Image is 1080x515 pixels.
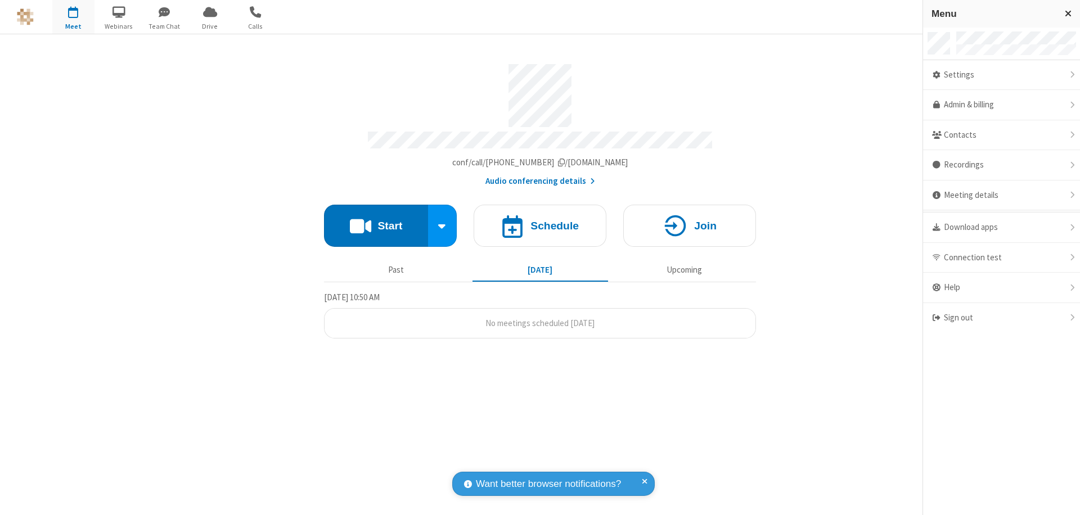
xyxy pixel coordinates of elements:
section: Today's Meetings [324,291,756,339]
span: Copy my meeting room link [452,157,628,168]
div: Connection test [923,243,1080,273]
h4: Join [694,220,717,231]
span: Drive [189,21,231,31]
button: Schedule [474,205,606,247]
button: Join [623,205,756,247]
button: [DATE] [472,259,608,281]
h4: Start [377,220,402,231]
button: Copy my meeting room linkCopy my meeting room link [452,156,628,169]
span: [DATE] 10:50 AM [324,292,380,302]
button: Upcoming [616,259,752,281]
span: No meetings scheduled [DATE] [485,318,595,328]
span: Webinars [98,21,140,31]
a: Admin & billing [923,90,1080,120]
div: Start conference options [428,205,457,247]
div: Sign out [923,303,1080,333]
div: Meeting details [923,180,1080,211]
span: Meet [52,21,94,31]
div: Settings [923,60,1080,91]
img: QA Selenium DO NOT DELETE OR CHANGE [17,8,34,25]
span: Want better browser notifications? [476,477,621,491]
div: Recordings [923,150,1080,180]
button: Past [328,259,464,281]
div: Contacts [923,120,1080,151]
span: Team Chat [143,21,186,31]
div: Help [923,273,1080,303]
div: Download apps [923,213,1080,243]
section: Account details [324,56,756,188]
h4: Schedule [530,220,579,231]
button: Audio conferencing details [485,175,595,188]
button: Start [324,205,428,247]
h3: Menu [931,8,1055,19]
span: Calls [235,21,277,31]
